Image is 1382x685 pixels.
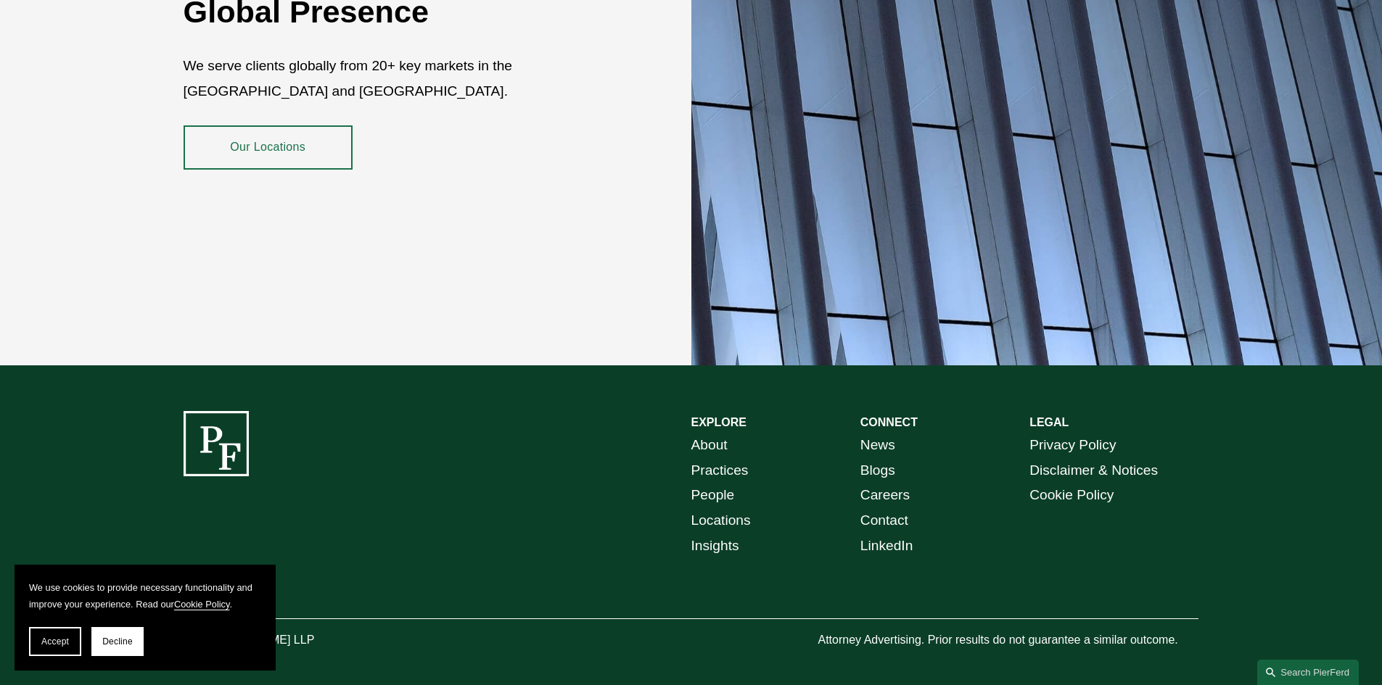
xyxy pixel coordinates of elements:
[1029,416,1069,428] strong: LEGAL
[174,599,230,610] a: Cookie Policy
[102,636,133,647] span: Decline
[691,508,751,534] a: Locations
[1029,483,1114,508] a: Cookie Policy
[860,534,913,559] a: LinkedIn
[691,458,749,483] a: Practices
[29,579,261,613] p: We use cookies to provide necessary functionality and improve your experience. Read our .
[1029,433,1116,458] a: Privacy Policy
[860,508,908,534] a: Contact
[15,565,276,671] section: Cookie banner
[184,54,606,104] p: We serve clients globally from 20+ key markets in the [GEOGRAPHIC_DATA] and [GEOGRAPHIC_DATA].
[860,416,918,428] strong: CONNECT
[818,630,1198,651] p: Attorney Advertising. Prior results do not guarantee a similar outcome.
[860,433,895,458] a: News
[860,458,895,483] a: Blogs
[691,534,739,559] a: Insights
[184,630,395,651] p: © [PERSON_NAME] LLP
[29,627,81,656] button: Accept
[691,483,735,508] a: People
[691,416,746,428] strong: EXPLORE
[1257,660,1359,685] a: Search this site
[691,433,728,458] a: About
[1029,458,1158,483] a: Disclaimer & Notices
[184,125,353,169] a: Our Locations
[91,627,144,656] button: Decline
[41,636,69,647] span: Accept
[860,483,910,508] a: Careers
